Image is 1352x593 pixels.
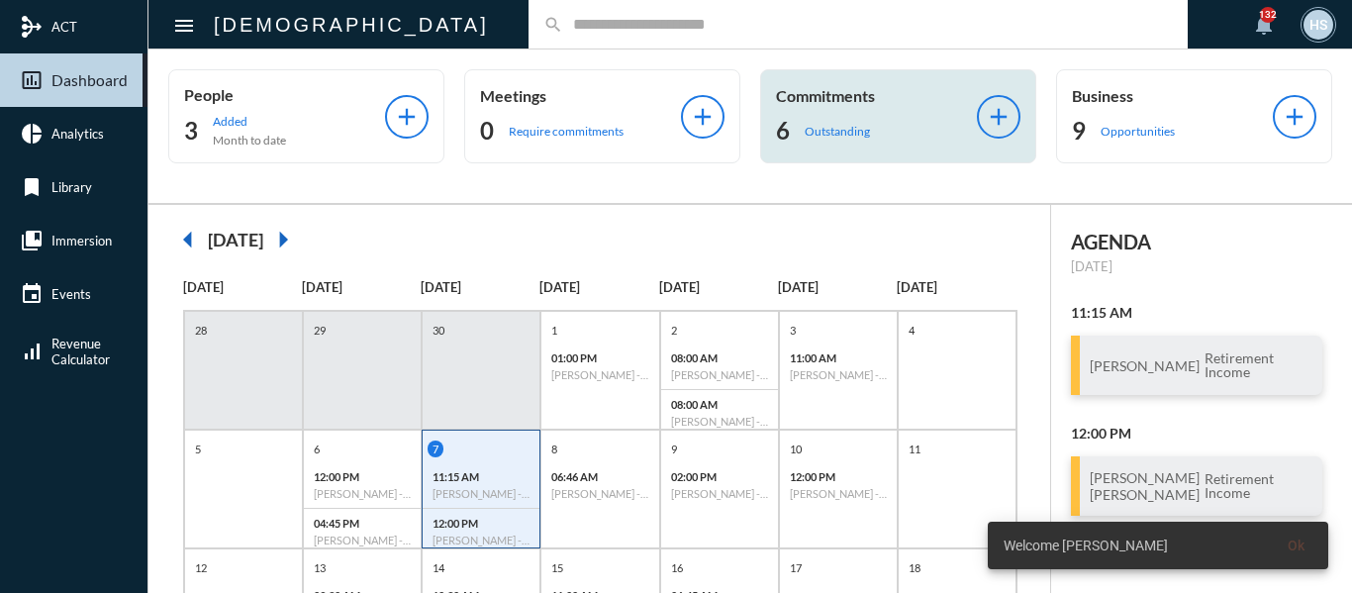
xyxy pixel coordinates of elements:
p: [DATE] [897,279,1015,295]
p: 15 [546,559,568,576]
mat-icon: mediation [20,15,44,39]
mat-icon: add [393,103,421,131]
mat-icon: bookmark [20,175,44,199]
p: 17 [785,559,807,576]
span: ACT [51,19,77,35]
div: HS [1304,10,1333,40]
p: 1 [546,322,562,339]
mat-icon: add [985,103,1013,131]
mat-icon: arrow_left [168,220,208,259]
mat-icon: notifications [1252,13,1276,37]
p: 8 [546,441,562,457]
h2: [DATE] [208,229,263,250]
mat-icon: add [689,103,717,131]
p: 3 [785,322,801,339]
p: Business [1072,86,1273,105]
p: 18 [904,559,925,576]
p: 10 [785,441,807,457]
h2: 12:00 PM [1071,425,1322,442]
p: 13 [309,559,331,576]
span: Retirement Income [1200,470,1312,502]
h3: [PERSON_NAME] [PERSON_NAME] [1090,469,1200,503]
span: Revenue Calculator [51,336,110,367]
p: 12 [190,559,212,576]
p: 11:00 AM [790,351,887,364]
button: Toggle sidenav [164,5,204,45]
mat-icon: arrow_right [263,220,303,259]
mat-icon: pie_chart [20,122,44,146]
h6: [PERSON_NAME] - [PERSON_NAME] - Review [671,415,768,428]
mat-icon: add [1281,103,1308,131]
p: 12:00 PM [433,517,530,530]
p: Month to date [213,133,286,148]
p: [DATE] [1071,258,1322,274]
p: 14 [428,559,449,576]
p: 28 [190,322,212,339]
h6: [PERSON_NAME] - Retirement Income [433,487,530,500]
p: Commitments [776,86,977,105]
h6: [PERSON_NAME] - [PERSON_NAME] - Life With [PERSON_NAME] [790,487,887,500]
p: 12:00 PM [790,470,887,483]
mat-icon: Side nav toggle icon [172,14,196,38]
h6: [PERSON_NAME] - Review [790,368,887,381]
mat-icon: signal_cellular_alt [20,340,44,363]
p: 2 [666,322,682,339]
span: Retirement Income [1200,349,1312,381]
p: 04:45 PM [314,517,411,530]
p: Outstanding [805,124,870,139]
p: [DATE] [183,279,302,295]
p: 11:15 AM [433,470,530,483]
p: Opportunities [1101,124,1175,139]
h6: [PERSON_NAME] - [PERSON_NAME] - Retirement Income [433,534,530,546]
span: Library [51,179,92,195]
p: [DATE] [659,279,778,295]
mat-icon: collections_bookmark [20,229,44,252]
h2: 11:15 AM [1071,304,1322,321]
p: 7 [428,441,443,457]
h2: 9 [1072,115,1086,147]
p: 6 [309,441,325,457]
span: Welcome [PERSON_NAME] [1004,536,1168,555]
h2: 6 [776,115,790,147]
p: 16 [666,559,688,576]
span: Dashboard [51,71,128,89]
p: [DATE] [778,279,897,295]
p: People [184,85,385,104]
p: 08:00 AM [671,351,768,364]
p: 29 [309,322,331,339]
h6: [PERSON_NAME] - [PERSON_NAME] - Review [551,487,648,500]
p: Meetings [480,86,681,105]
h2: 0 [480,115,494,147]
p: 01:00 PM [551,351,648,364]
span: Ok [1288,538,1304,553]
h6: [PERSON_NAME] - [PERSON_NAME] - Investment Compliance Review [671,368,768,381]
p: Require commitments [509,124,624,139]
p: 02:00 PM [671,470,768,483]
div: 132 [1260,7,1276,23]
p: [DATE] [421,279,539,295]
h2: 3 [184,115,198,147]
p: 08:00 AM [671,398,768,411]
mat-icon: insert_chart_outlined [20,68,44,92]
p: 4 [904,322,919,339]
p: [DATE] [302,279,421,295]
p: Added [213,114,286,129]
p: 5 [190,441,206,457]
h2: [DEMOGRAPHIC_DATA] [214,9,489,41]
button: Ok [1272,528,1320,563]
mat-icon: search [543,15,563,35]
span: Events [51,286,91,302]
span: Analytics [51,126,104,142]
p: 9 [666,441,682,457]
p: [DATE] [539,279,658,295]
p: 12:00 PM [314,470,411,483]
h6: [PERSON_NAME] - Review [314,487,411,500]
h6: [PERSON_NAME] - Action [671,487,768,500]
span: Immersion [51,233,112,248]
h3: [PERSON_NAME] [1090,357,1200,374]
p: 06:46 AM [551,470,648,483]
h6: [PERSON_NAME] - [PERSON_NAME] - Investment [551,368,648,381]
p: 30 [428,322,449,339]
p: 11 [904,441,925,457]
h6: [PERSON_NAME] - Retirement Doctrine II [314,534,411,546]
